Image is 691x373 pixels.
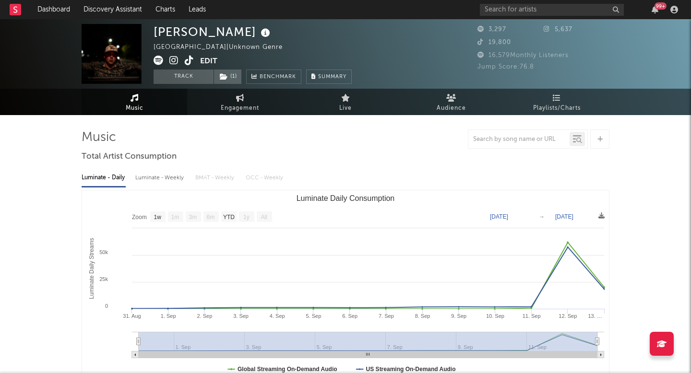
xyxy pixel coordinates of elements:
text: [DATE] [490,213,508,220]
text: Luminate Daily Consumption [297,194,395,202]
span: Engagement [221,103,259,114]
text: 25k [99,276,108,282]
text: 5. Sep [306,313,322,319]
text: 11. Sep [523,313,541,319]
div: [PERSON_NAME] [154,24,273,40]
button: Edit [200,56,217,68]
span: Playlists/Charts [533,103,581,114]
text: 3. Sep [233,313,249,319]
div: Luminate - Weekly [135,170,186,186]
span: Live [339,103,352,114]
text: US Streaming On-Demand Audio [366,366,456,373]
button: Summary [306,70,352,84]
span: 3,297 [477,26,506,33]
text: [DATE] [555,213,573,220]
text: 6. Sep [342,313,357,319]
text: 12. Sep [559,313,577,319]
text: 4. Sep [270,313,285,319]
text: YTD [223,214,235,221]
a: Engagement [187,89,293,115]
input: Search for artists [480,4,624,16]
text: 1w [154,214,162,221]
text: Zoom [132,214,147,221]
text: 50k [99,249,108,255]
text: 1. Sep [161,313,176,319]
span: Jump Score: 76.8 [477,64,534,70]
text: 31. Aug [123,313,141,319]
span: Audience [437,103,466,114]
text: → [539,213,545,220]
div: 99 + [655,2,667,10]
span: 16,579 Monthly Listeners [477,52,569,58]
a: Audience [398,89,504,115]
span: Summary [318,74,346,80]
input: Search by song name or URL [468,136,570,143]
button: (1) [214,70,241,84]
a: Music [82,89,187,115]
text: Global Streaming On-Demand Audio [238,366,337,373]
span: Music [126,103,143,114]
text: 13. … [588,313,602,319]
span: 5,637 [544,26,572,33]
text: 1m [171,214,179,221]
text: Luminate Daily Streams [88,238,95,299]
span: Benchmark [260,71,296,83]
a: Playlists/Charts [504,89,609,115]
span: ( 1 ) [214,70,242,84]
text: 7. Sep [379,313,394,319]
div: [GEOGRAPHIC_DATA] | Unknown Genre [154,42,294,53]
text: 9. Sep [451,313,466,319]
text: 6m [207,214,215,221]
button: Track [154,70,214,84]
text: 2. Sep [197,313,212,319]
text: 8. Sep [415,313,430,319]
text: 3m [189,214,197,221]
button: 99+ [652,6,658,13]
text: All [261,214,267,221]
a: Benchmark [246,70,301,84]
span: 19,800 [477,39,511,46]
text: 10. Sep [486,313,504,319]
span: Total Artist Consumption [82,151,177,163]
text: 1y [243,214,250,221]
text: 0 [105,303,108,309]
div: Luminate - Daily [82,170,126,186]
a: Live [293,89,398,115]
